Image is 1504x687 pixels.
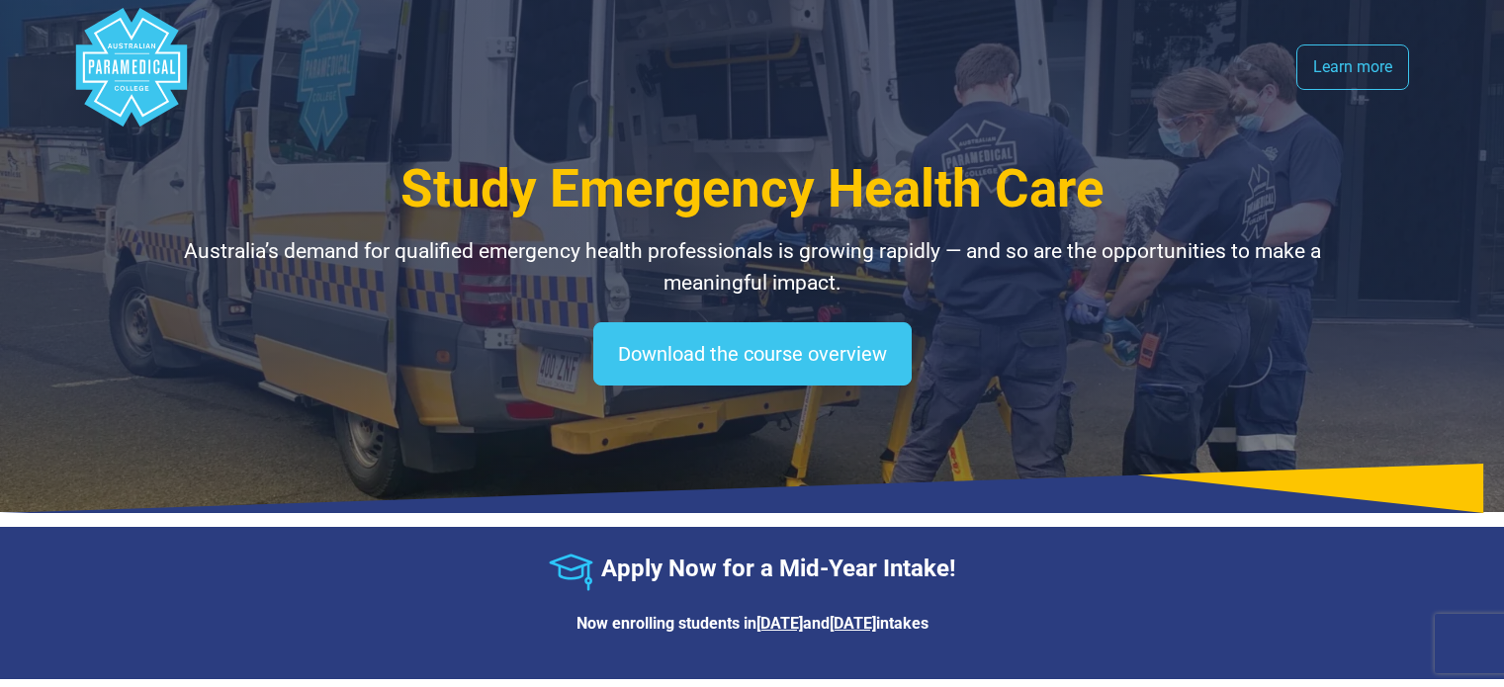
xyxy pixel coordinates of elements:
[1296,44,1409,90] a: Learn more
[72,8,191,127] div: Australian Paramedical College
[576,614,929,633] strong: Now enrolling students in and intakes
[601,555,956,582] strong: Apply Now for a Mid-Year Intake!
[830,614,876,633] u: [DATE]
[400,158,1105,219] span: Study Emergency Health Care
[593,322,912,386] a: Download the course overview
[174,236,1331,299] p: Australia’s demand for qualified emergency health professionals is growing rapidly — and so are t...
[756,614,803,633] u: [DATE]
